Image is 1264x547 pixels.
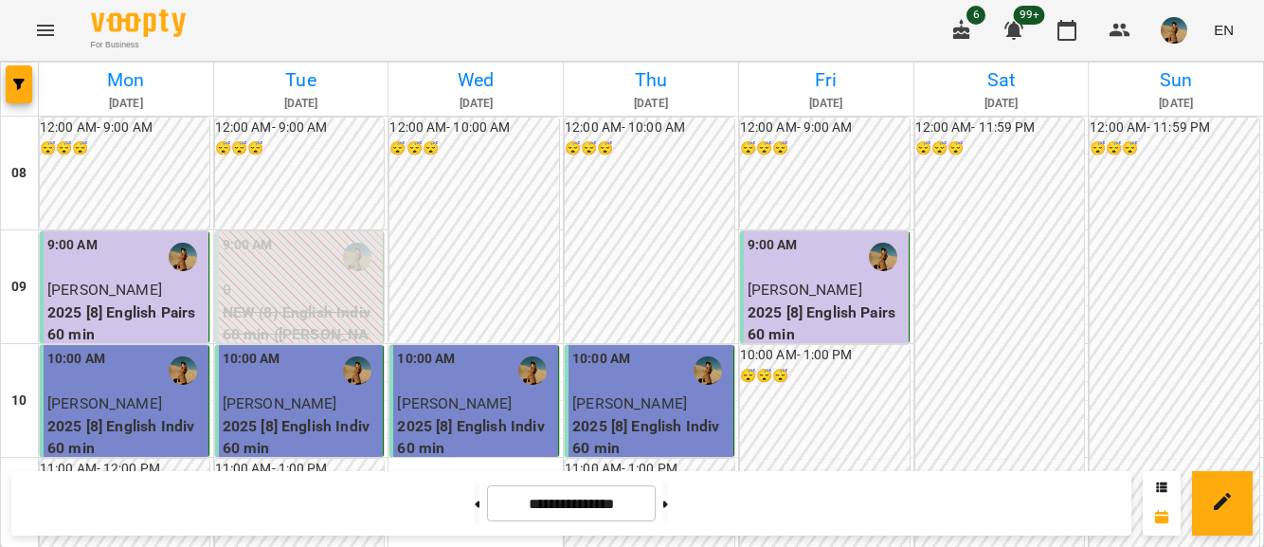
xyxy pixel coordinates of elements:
[740,366,910,387] h6: 😴😴😴
[742,65,911,95] h6: Fri
[169,356,197,385] img: Брежнєва Катерина Ігорівна (а)
[917,65,1086,95] h6: Sat
[217,95,386,113] h6: [DATE]
[47,415,205,460] p: 2025 [8] English Indiv 60 min
[42,95,210,113] h6: [DATE]
[740,138,910,159] h6: 😴😴😴
[47,235,98,256] label: 9:00 AM
[223,235,273,256] label: 9:00 AM
[740,345,910,366] h6: 10:00 AM - 1:00 PM
[11,277,27,298] h6: 09
[740,118,910,138] h6: 12:00 AM - 9:00 AM
[215,118,385,138] h6: 12:00 AM - 9:00 AM
[91,39,186,51] span: For Business
[694,356,722,385] img: Брежнєва Катерина Ігорівна (а)
[915,138,1085,159] h6: 😴😴😴
[169,243,197,271] img: Брежнєва Катерина Ігорівна (а)
[47,349,105,370] label: 10:00 AM
[397,349,455,370] label: 10:00 AM
[217,65,386,95] h6: Tue
[748,301,905,346] p: 2025 [8] English Pairs 60 min
[47,301,205,346] p: 2025 [8] English Pairs 60 min
[567,65,735,95] h6: Thu
[223,349,280,370] label: 10:00 AM
[1092,95,1260,113] h6: [DATE]
[1214,20,1234,40] span: EN
[40,138,209,159] h6: 😴😴😴
[1014,6,1045,25] span: 99+
[215,138,385,159] h6: 😴😴😴
[11,391,27,411] h6: 10
[11,163,27,184] h6: 08
[1206,12,1241,47] button: EN
[1092,65,1260,95] h6: Sun
[397,415,554,460] p: 2025 [8] English Indiv 60 min
[223,415,380,460] p: 2025 [8] English Indiv 60 min
[565,138,734,159] h6: 😴😴😴
[223,301,380,369] p: NEW (8) English Indiv 60 min ([PERSON_NAME])
[397,394,512,412] span: [PERSON_NAME]
[343,356,371,385] img: Брежнєва Катерина Ігорівна (а)
[748,235,798,256] label: 9:00 AM
[869,243,897,271] img: Брежнєва Катерина Ігорівна (а)
[572,415,730,460] p: 2025 [8] English Indiv 60 min
[567,95,735,113] h6: [DATE]
[565,118,734,138] h6: 12:00 AM - 10:00 AM
[91,9,186,37] img: Voopty Logo
[917,95,1086,113] h6: [DATE]
[1090,138,1259,159] h6: 😴😴😴
[915,118,1085,138] h6: 12:00 AM - 11:59 PM
[40,118,209,138] h6: 12:00 AM - 9:00 AM
[42,65,210,95] h6: Mon
[23,8,68,53] button: Menu
[572,349,630,370] label: 10:00 AM
[742,95,911,113] h6: [DATE]
[223,279,380,301] p: 0
[966,6,985,25] span: 6
[223,394,337,412] span: [PERSON_NAME]
[343,243,371,271] img: Брежнєва Катерина Ігорівна (а)
[391,65,560,95] h6: Wed
[572,394,687,412] span: [PERSON_NAME]
[47,394,162,412] span: [PERSON_NAME]
[389,138,559,159] h6: 😴😴😴
[518,356,547,385] img: Брежнєва Катерина Ігорівна (а)
[748,281,862,299] span: [PERSON_NAME]
[47,281,162,299] span: [PERSON_NAME]
[1090,118,1259,138] h6: 12:00 AM - 11:59 PM
[1161,17,1187,44] img: 60eca85a8c9650d2125a59cad4a94429.JPG
[391,95,560,113] h6: [DATE]
[389,118,559,138] h6: 12:00 AM - 10:00 AM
